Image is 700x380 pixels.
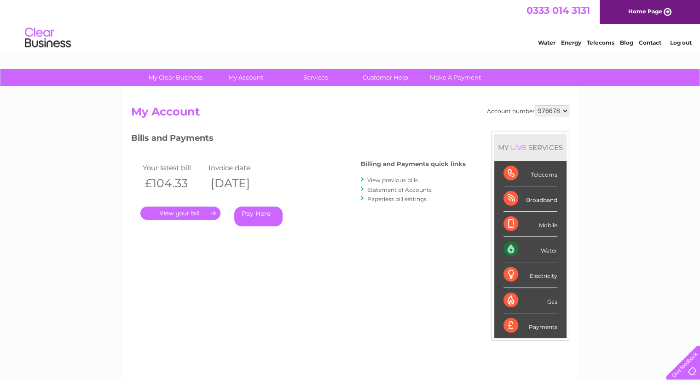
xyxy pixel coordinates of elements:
th: £104.33 [140,174,207,193]
div: Mobile [503,212,557,237]
h4: Billing and Payments quick links [361,161,466,167]
a: My Account [208,69,283,86]
h2: My Account [131,105,569,123]
th: [DATE] [206,174,272,193]
a: 0333 014 3131 [526,5,590,16]
td: Invoice date [206,161,272,174]
div: Telecoms [503,161,557,186]
a: Blog [620,39,633,46]
td: Your latest bill [140,161,207,174]
a: Contact [639,39,661,46]
a: Telecoms [587,39,614,46]
a: View previous bills [367,177,418,184]
div: LIVE [509,143,528,152]
div: Broadband [503,186,557,212]
img: logo.png [24,24,71,52]
a: Make A Payment [417,69,493,86]
a: Pay Here [234,207,283,226]
a: Energy [561,39,581,46]
div: Gas [503,288,557,313]
a: Paperless bill settings [367,196,427,202]
a: My Clear Business [138,69,214,86]
div: Account number [487,105,569,116]
a: Statement of Accounts [367,186,432,193]
div: Electricity [503,262,557,288]
a: Services [278,69,353,86]
a: Customer Help [347,69,423,86]
div: Water [503,237,557,262]
div: Payments [503,313,557,338]
div: Clear Business is a trading name of Verastar Limited (registered in [GEOGRAPHIC_DATA] No. 3667643... [133,5,568,45]
h3: Bills and Payments [131,132,466,148]
a: Water [538,39,555,46]
a: . [140,207,220,220]
div: MY SERVICES [494,134,567,161]
a: Log out [670,39,691,46]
